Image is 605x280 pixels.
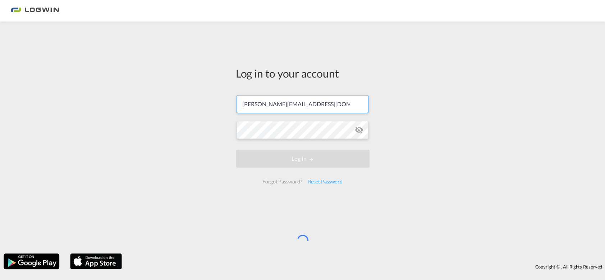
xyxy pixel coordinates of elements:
div: Forgot Password? [260,175,305,188]
img: google.png [3,253,60,270]
md-icon: icon-eye-off [355,126,363,134]
input: Enter email/phone number [237,95,368,113]
div: Copyright © . All Rights Reserved [125,261,605,273]
button: LOGIN [236,150,370,168]
div: Log in to your account [236,66,370,81]
img: apple.png [69,253,123,270]
div: Reset Password [305,175,345,188]
img: bc73a0e0d8c111efacd525e4c8ad7d32.png [11,3,59,19]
